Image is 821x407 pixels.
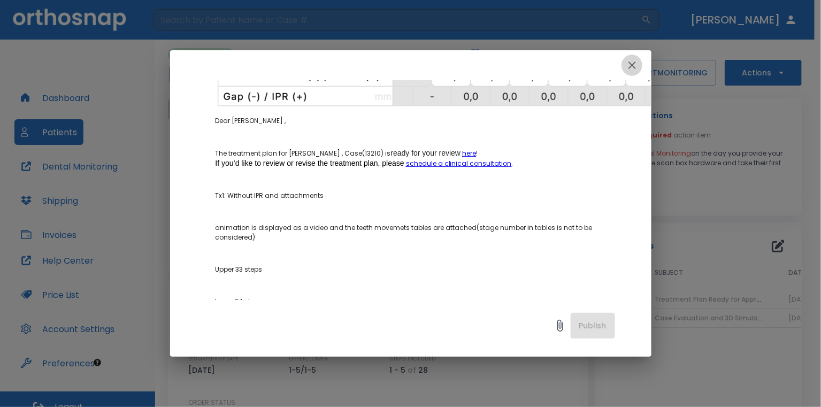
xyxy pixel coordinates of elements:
[216,148,615,168] p: The treatment plan for [PERSON_NAME] , Case(13210) is ! .
[216,116,615,126] p: Dear [PERSON_NAME] ,
[216,297,615,306] p: Lower 34 steps
[216,265,615,274] p: Upper 33 steps
[406,159,512,168] a: schedule a clinical consultation
[216,223,615,242] p: animation is displayed as a video and the teeth movemets tables are attached(stage number in tabl...
[462,149,476,158] a: here
[391,149,461,157] span: ready for your review
[216,159,404,167] span: If you’d like to review or revise the treatment plan, please
[216,191,615,201] p: Tx1: Without IPR and attachments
